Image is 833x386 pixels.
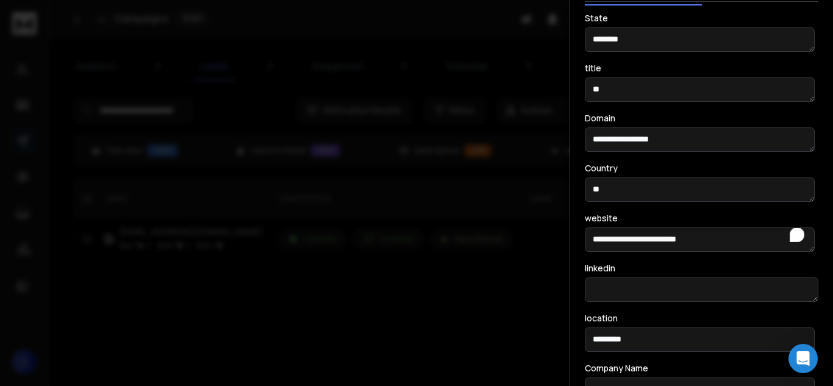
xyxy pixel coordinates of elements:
label: location [585,314,618,323]
div: Open Intercom Messenger [788,344,818,373]
label: website [585,214,618,223]
label: State [585,14,608,23]
textarea: To enrich screen reader interactions, please activate Accessibility in Grammarly extension settings [585,227,815,252]
label: title [585,64,601,73]
label: Country [585,164,618,173]
label: Domain [585,114,615,123]
label: linkedin [585,264,615,273]
label: Company Name [585,364,648,373]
